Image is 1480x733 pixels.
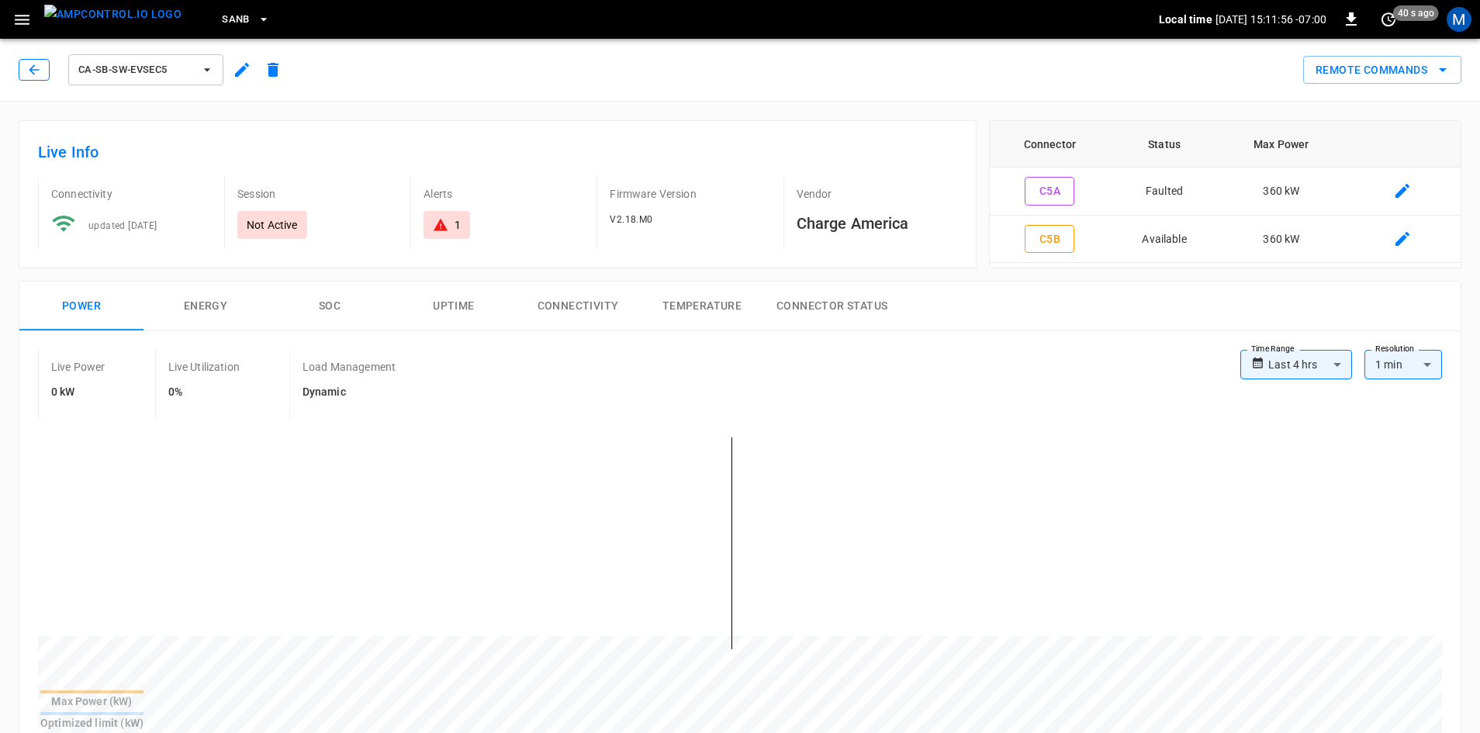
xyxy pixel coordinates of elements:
[1303,56,1461,85] div: remote commands options
[303,384,396,401] h6: Dynamic
[1110,168,1219,216] td: Faulted
[144,282,268,331] button: Energy
[1303,56,1461,85] button: Remote Commands
[1251,343,1295,355] label: Time Range
[51,359,105,375] p: Live Power
[990,121,1461,263] table: connector table
[1110,216,1219,264] td: Available
[216,5,276,35] button: SanB
[1219,121,1344,168] th: Max Power
[1025,177,1074,206] button: C5A
[68,54,223,85] button: ca-sb-sw-evseC5
[516,282,640,331] button: Connectivity
[19,282,144,331] button: Power
[51,384,105,401] h6: 0 kW
[1375,343,1414,355] label: Resolution
[168,384,240,401] h6: 0%
[1364,350,1442,379] div: 1 min
[222,11,250,29] span: SanB
[1215,12,1326,27] p: [DATE] 15:11:56 -07:00
[78,61,193,79] span: ca-sb-sw-evseC5
[640,282,764,331] button: Temperature
[797,211,957,236] h6: Charge America
[764,282,900,331] button: Connector Status
[44,5,182,24] img: ampcontrol.io logo
[303,359,396,375] p: Load Management
[1376,7,1401,32] button: set refresh interval
[990,121,1110,168] th: Connector
[424,186,584,202] p: Alerts
[610,186,770,202] p: Firmware Version
[1219,168,1344,216] td: 360 kW
[168,359,240,375] p: Live Utilization
[247,217,298,233] p: Not Active
[455,217,461,233] div: 1
[1268,350,1352,379] div: Last 4 hrs
[1219,216,1344,264] td: 360 kW
[1447,7,1471,32] div: profile-icon
[51,186,212,202] p: Connectivity
[1393,5,1439,21] span: 40 s ago
[392,282,516,331] button: Uptime
[1110,121,1219,168] th: Status
[610,214,652,225] span: V2.18.M0
[237,186,398,202] p: Session
[268,282,392,331] button: SOC
[1025,225,1074,254] button: C5B
[797,186,957,202] p: Vendor
[38,140,957,164] h6: Live Info
[1159,12,1212,27] p: Local time
[88,220,157,231] span: updated [DATE]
